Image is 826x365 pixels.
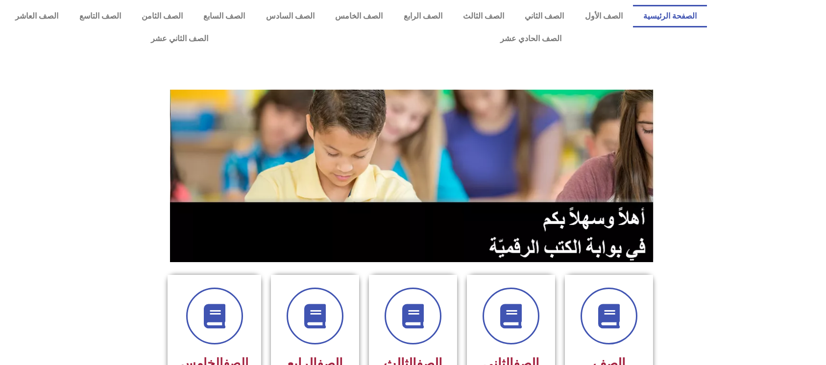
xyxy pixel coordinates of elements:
[514,5,574,27] a: الصف الثاني
[453,5,514,27] a: الصف الثالث
[131,5,193,27] a: الصف الثامن
[256,5,325,27] a: الصف السادس
[354,27,707,50] a: الصف الحادي عشر
[633,5,707,27] a: الصفحة الرئيسية
[393,5,452,27] a: الصف الرابع
[5,5,69,27] a: الصف العاشر
[5,27,354,50] a: الصف الثاني عشر
[325,5,393,27] a: الصف الخامس
[69,5,131,27] a: الصف التاسع
[575,5,633,27] a: الصف الأول
[193,5,255,27] a: الصف السابع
